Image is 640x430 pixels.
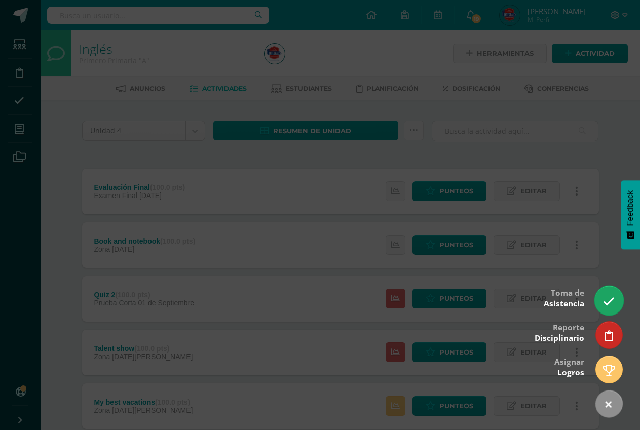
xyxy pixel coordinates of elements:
[535,316,584,348] div: Reporte
[557,367,584,378] span: Logros
[544,281,584,314] div: Toma de
[554,350,584,383] div: Asignar
[621,180,640,249] button: Feedback - Mostrar encuesta
[544,298,584,309] span: Asistencia
[626,190,635,226] span: Feedback
[535,333,584,343] span: Disciplinario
